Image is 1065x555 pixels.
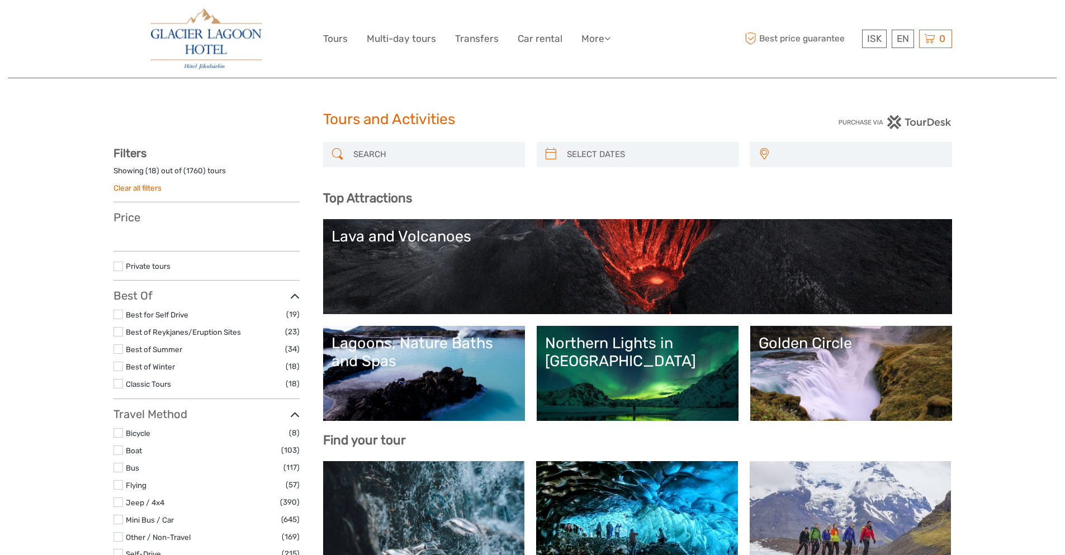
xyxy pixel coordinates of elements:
[332,334,517,412] a: Lagoons, Nature Baths and Spas
[126,362,175,371] a: Best of Winter
[126,446,142,455] a: Boat
[126,429,150,438] a: Bicycle
[938,33,947,44] span: 0
[286,308,300,321] span: (19)
[126,262,171,271] a: Private tours
[126,380,171,388] a: Classic Tours
[126,533,191,542] a: Other / Non-Travel
[742,30,859,48] span: Best price guarantee
[332,334,517,371] div: Lagoons, Nature Baths and Spas
[113,146,146,160] strong: Filters
[286,377,300,390] span: (18)
[113,289,300,302] h3: Best Of
[113,211,300,224] h3: Price
[280,496,300,509] span: (390)
[151,8,262,69] img: 2790-86ba44ba-e5e5-4a53-8ab7-28051417b7bc_logo_big.jpg
[186,165,203,176] label: 1760
[285,343,300,355] span: (34)
[323,111,742,129] h1: Tours and Activities
[113,407,300,421] h3: Travel Method
[759,334,944,412] a: Golden Circle
[126,498,164,507] a: Jeep / 4x4
[759,334,944,352] div: Golden Circle
[892,30,914,48] div: EN
[285,325,300,338] span: (23)
[367,31,436,47] a: Multi-day tours
[545,334,730,371] div: Northern Lights in [GEOGRAPHIC_DATA]
[518,31,562,47] a: Car rental
[126,328,241,336] a: Best of Reykjanes/Eruption Sites
[126,515,174,524] a: Mini Bus / Car
[126,481,146,490] a: Flying
[113,183,162,192] a: Clear all filters
[323,433,406,448] b: Find your tour
[113,165,300,183] div: Showing ( ) out of ( ) tours
[281,513,300,526] span: (645)
[867,33,882,44] span: ISK
[332,227,944,245] div: Lava and Volcanoes
[286,478,300,491] span: (57)
[562,145,733,164] input: SELECT DATES
[282,530,300,543] span: (169)
[581,31,610,47] a: More
[332,227,944,306] a: Lava and Volcanoes
[126,310,188,319] a: Best for Self Drive
[289,426,300,439] span: (8)
[545,334,730,412] a: Northern Lights in [GEOGRAPHIC_DATA]
[148,165,157,176] label: 18
[126,463,139,472] a: Bus
[126,345,182,354] a: Best of Summer
[323,31,348,47] a: Tours
[281,444,300,457] span: (103)
[349,145,519,164] input: SEARCH
[838,115,952,129] img: PurchaseViaTourDesk.png
[286,360,300,373] span: (18)
[455,31,499,47] a: Transfers
[283,461,300,474] span: (117)
[323,191,412,206] b: Top Attractions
